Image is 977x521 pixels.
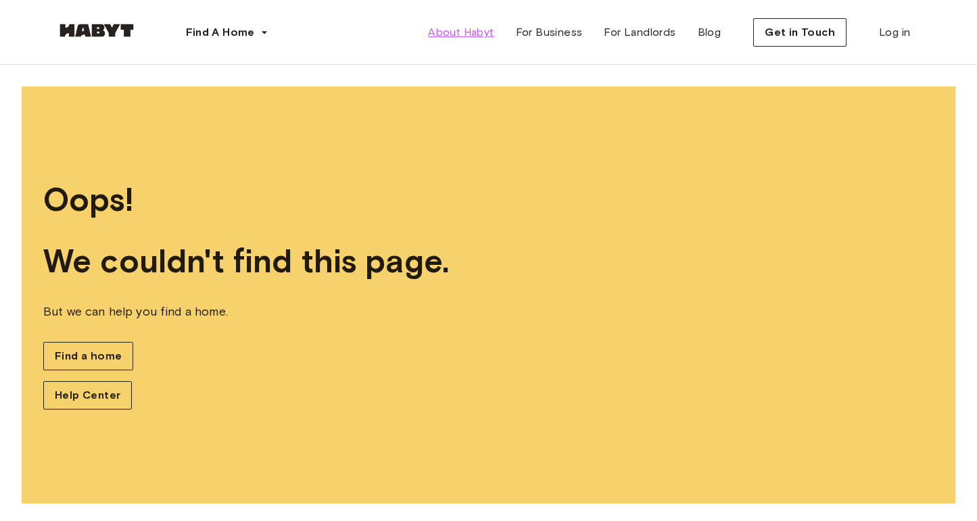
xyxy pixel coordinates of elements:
[753,18,847,47] button: Get in Touch
[428,24,494,41] span: About Habyt
[593,19,686,46] a: For Landlords
[879,24,910,41] span: Log in
[868,19,921,46] a: Log in
[43,180,934,220] span: Oops!
[56,24,137,37] img: Habyt
[43,303,934,320] span: But we can help you find a home.
[516,24,583,41] span: For Business
[604,24,675,41] span: For Landlords
[417,19,504,46] a: About Habyt
[765,24,835,41] span: Get in Touch
[186,24,255,41] span: Find A Home
[43,241,934,281] span: We couldn't find this page.
[687,19,732,46] a: Blog
[43,342,133,370] a: Find a home
[175,19,279,46] button: Find A Home
[55,348,122,364] span: Find a home
[55,387,120,403] span: Help Center
[43,381,132,410] a: Help Center
[698,24,721,41] span: Blog
[505,19,594,46] a: For Business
